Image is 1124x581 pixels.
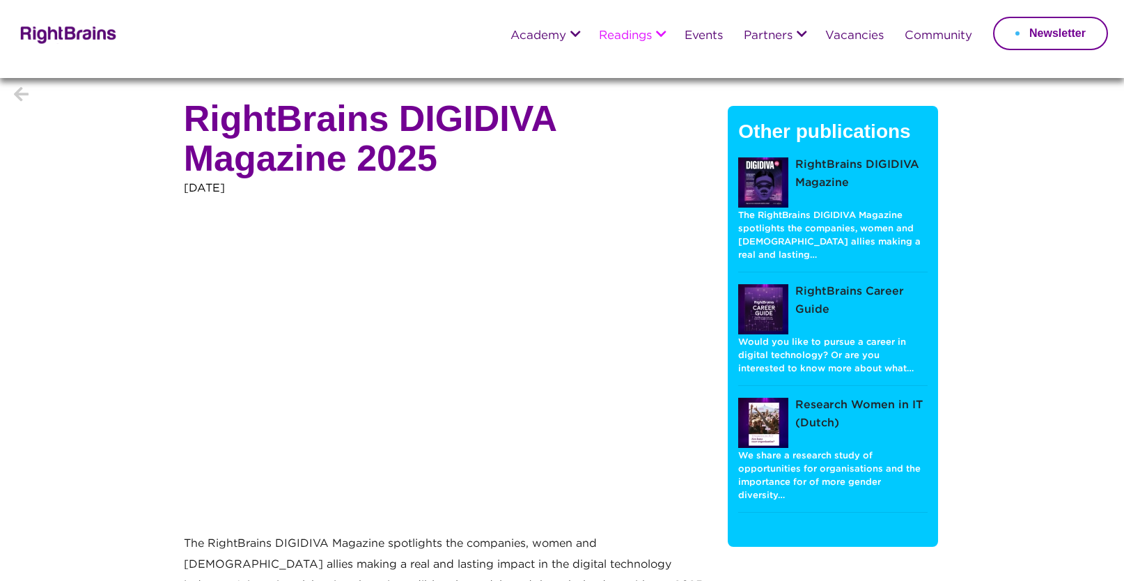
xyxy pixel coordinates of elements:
[738,284,788,334] img: RightBrains Career Guide
[685,30,723,42] a: Events
[738,396,928,449] a: Research Women in IT (Dutch)
[738,449,928,503] p: We share a research study of opportunities for organisations and the importance for of more gende...
[16,24,117,44] img: Rightbrains
[993,17,1108,50] a: Newsletter
[738,283,928,335] a: RightBrains Career Guide
[510,30,566,42] a: Academy
[738,177,788,187] a: RightBrains DIGIDIVA Magazine
[184,99,708,178] h1: RightBrains DIGIDIVA Magazine 2025
[184,178,708,219] p: [DATE]
[905,30,972,42] a: Community
[738,304,788,314] a: RightBrains Career Guide
[738,156,928,208] a: RightBrains DIGIDIVA Magazine
[744,30,793,42] a: Partners
[738,208,928,263] p: The RightBrains DIGIDIVA Magazine spotlights the companies, women and [DEMOGRAPHIC_DATA] allies m...
[738,335,928,376] p: Would you like to pursue a career in digital technology? Or are you interested to know more about...
[738,398,788,448] img: Research Women in IT (Dutch)
[738,120,928,157] h5: Other publications
[599,30,652,42] a: Readings
[738,157,788,208] img: RightBrains DIGIDIVA Magazine
[825,30,884,42] a: Vacancies
[738,417,788,428] a: Research Women in IT (Dutch)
